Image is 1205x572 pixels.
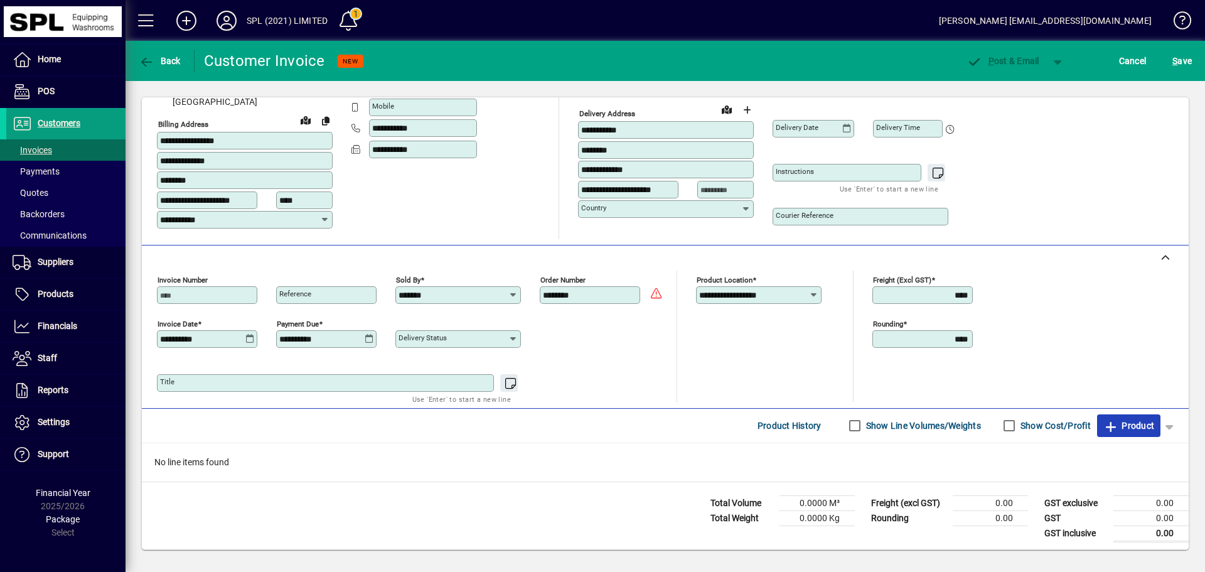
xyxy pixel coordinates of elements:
[6,343,126,374] a: Staff
[865,510,953,526] td: Rounding
[1038,495,1113,510] td: GST exclusive
[876,123,920,132] mat-label: Delivery time
[697,275,752,284] mat-label: Product location
[204,51,325,71] div: Customer Invoice
[126,50,195,72] app-page-header-button: Back
[776,123,818,132] mat-label: Delivery date
[38,449,69,459] span: Support
[779,495,855,510] td: 0.0000 M³
[758,416,822,436] span: Product History
[717,99,737,119] a: View on map
[38,54,61,64] span: Home
[864,419,981,432] label: Show Line Volumes/Weights
[13,188,48,198] span: Quotes
[581,203,606,212] mat-label: Country
[38,86,55,96] span: POS
[1113,526,1189,541] td: 0.00
[1038,526,1113,541] td: GST inclusive
[1169,50,1195,72] button: Save
[865,495,953,510] td: Freight (excl GST)
[13,145,52,155] span: Invoices
[6,203,126,225] a: Backorders
[873,319,903,328] mat-label: Rounding
[38,257,73,267] span: Suppliers
[6,439,126,470] a: Support
[36,488,90,498] span: Financial Year
[1172,51,1192,71] span: ave
[136,50,184,72] button: Back
[704,510,779,526] td: Total Weight
[6,247,126,278] a: Suppliers
[13,166,60,176] span: Payments
[6,139,126,161] a: Invoices
[6,407,126,438] a: Settings
[6,375,126,406] a: Reports
[1116,50,1150,72] button: Cancel
[158,319,198,328] mat-label: Invoice date
[6,182,126,203] a: Quotes
[316,111,336,131] button: Copy to Delivery address
[38,118,80,128] span: Customers
[1113,495,1189,510] td: 0.00
[372,102,394,111] mat-label: Mobile
[776,167,814,176] mat-label: Instructions
[13,230,87,240] span: Communications
[1103,416,1154,436] span: Product
[1172,56,1177,66] span: S
[6,225,126,246] a: Communications
[158,275,208,284] mat-label: Invoice number
[139,56,181,66] span: Back
[46,514,80,524] span: Package
[704,495,779,510] td: Total Volume
[6,279,126,310] a: Products
[967,56,1039,66] span: ost & Email
[38,417,70,427] span: Settings
[953,510,1028,526] td: 0.00
[840,181,938,196] mat-hint: Use 'Enter' to start a new line
[279,289,311,298] mat-label: Reference
[953,495,1028,510] td: 0.00
[737,100,757,120] button: Choose address
[277,319,319,328] mat-label: Payment due
[412,392,511,406] mat-hint: Use 'Enter' to start a new line
[1038,510,1113,526] td: GST
[1097,414,1160,437] button: Product
[873,275,931,284] mat-label: Freight (excl GST)
[1113,510,1189,526] td: 0.00
[752,414,827,437] button: Product History
[142,443,1189,482] div: No line items found
[1164,3,1189,43] a: Knowledge Base
[776,211,833,220] mat-label: Courier Reference
[939,11,1152,31] div: [PERSON_NAME] [EMAIL_ADDRESS][DOMAIN_NAME]
[6,76,126,107] a: POS
[38,289,73,299] span: Products
[206,9,247,32] button: Profile
[399,333,447,342] mat-label: Delivery status
[166,9,206,32] button: Add
[38,321,77,331] span: Financials
[540,275,586,284] mat-label: Order number
[988,56,994,66] span: P
[6,44,126,75] a: Home
[160,377,174,386] mat-label: Title
[6,161,126,182] a: Payments
[247,11,328,31] div: SPL (2021) LIMITED
[6,311,126,342] a: Financials
[1018,419,1091,432] label: Show Cost/Profit
[960,50,1046,72] button: Post & Email
[343,57,358,65] span: NEW
[13,209,65,219] span: Backorders
[38,385,68,395] span: Reports
[1119,51,1147,71] span: Cancel
[396,275,420,284] mat-label: Sold by
[296,110,316,130] a: View on map
[779,510,855,526] td: 0.0000 Kg
[38,353,57,363] span: Staff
